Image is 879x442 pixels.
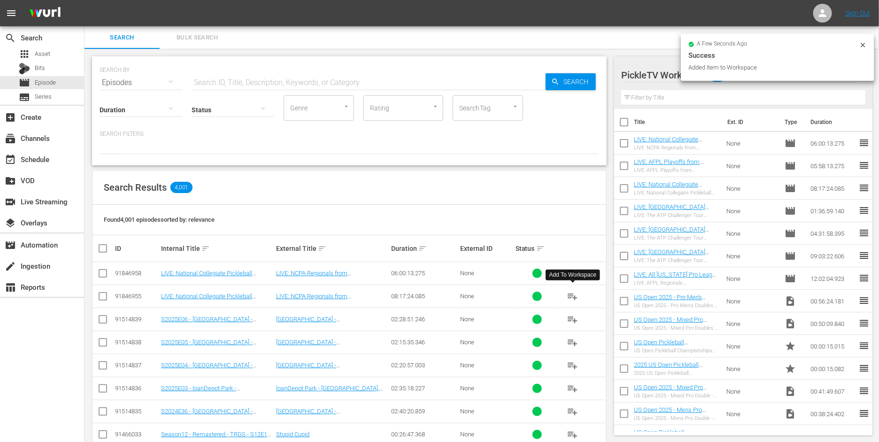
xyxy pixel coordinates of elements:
[276,431,309,438] a: Stupid Cupid
[460,408,513,415] div: None
[560,73,596,90] span: Search
[634,190,719,196] div: LIVE: National Collegiate Pickleball Association [DATE]
[634,271,719,292] a: LIVE: All [US_STATE] Pro League (AFPL) [GEOGRAPHIC_DATA], [US_STATE] [DATE]
[562,331,584,354] button: playlist_add
[5,133,16,144] span: Channels
[391,362,457,369] div: 02:20:57.003
[785,205,796,217] span: Episode
[431,102,440,111] button: Open
[723,177,781,200] td: None
[634,339,709,353] a: US Open Pickleball Championships 2025 Promo
[460,293,513,300] div: None
[785,386,796,397] span: Video
[858,227,870,239] span: reorder
[460,270,513,277] div: None
[858,250,870,261] span: reorder
[858,182,870,194] span: reorder
[562,308,584,331] button: playlist_add
[858,295,870,306] span: reorder
[391,431,457,438] div: 00:26:47.368
[511,102,520,111] button: Open
[634,226,710,240] a: LIVE: [GEOGRAPHIC_DATA] Tennis Open - [DATE] - 4.5hrs
[19,77,30,88] span: Episode
[391,270,457,277] div: 06:00:13.275
[161,339,256,360] a: S2025E05 - [GEOGRAPHIC_DATA] - [GEOGRAPHIC_DATA], [GEOGRAPHIC_DATA]
[460,245,513,252] div: External ID
[858,318,870,329] span: reorder
[688,63,857,72] div: Added Item to Workspace
[165,32,229,43] span: Bulk Search
[460,339,513,346] div: None
[807,290,858,312] td: 00:56:24.181
[5,32,16,44] span: Search
[276,316,340,337] a: [GEOGRAPHIC_DATA] - [GEOGRAPHIC_DATA], [GEOGRAPHIC_DATA]
[5,282,16,293] span: Reports
[115,431,158,438] div: 91466033
[697,40,748,48] span: a few seconds ago
[723,290,781,312] td: None
[846,9,870,17] a: Sign Out
[723,335,781,357] td: None
[723,200,781,222] td: None
[723,380,781,403] td: None
[723,312,781,335] td: None
[5,175,16,186] span: VOD
[567,429,578,440] span: playlist_add
[807,132,858,155] td: 06:00:13.275
[807,245,858,267] td: 09:03:22.606
[161,293,256,321] a: LIVE: National Collegiate Pickleball Association - [DATE] -[GEOGRAPHIC_DATA], [GEOGRAPHIC_DATA]
[723,222,781,245] td: None
[104,182,167,193] span: Search Results
[858,340,870,351] span: reorder
[785,228,796,239] span: Episode
[723,403,781,425] td: None
[858,385,870,396] span: reorder
[567,383,578,394] span: playlist_add
[170,182,193,193] span: 4,001
[634,393,719,399] div: US Open 2025 - Mixed Pro Double - Agassi/Waters vs. HuynhMcClain/Yang
[391,293,457,300] div: 08:17:24.085
[115,385,158,392] div: 91514836
[634,203,710,217] a: LIVE: [GEOGRAPHIC_DATA] Tennis Open - [DATE] - 1.5hrs
[391,243,457,254] div: Duration
[807,177,858,200] td: 08:17:24.085
[276,293,352,314] a: LIVE: NCPA Regionals from [GEOGRAPHIC_DATA], [GEOGRAPHIC_DATA] [DATE]
[785,250,796,262] span: Episode
[161,408,256,429] a: S2024E36 - [GEOGRAPHIC_DATA] - [GEOGRAPHIC_DATA], [GEOGRAPHIC_DATA]
[634,361,702,375] a: 2025 US Open Pickleball Championships Promo
[115,339,158,346] div: 91514838
[5,196,16,208] span: Live Streaming
[634,158,713,186] a: LIVE: AFPL Playoffs from [GEOGRAPHIC_DATA][PERSON_NAME], [GEOGRAPHIC_DATA] - [DATE]
[460,431,513,438] div: None
[807,267,858,290] td: 12:02:04.923
[634,294,717,329] a: US Open 2025 - Pro Men's Doubles - Livornese/[PERSON_NAME] vs. [PERSON_NAME]/[PERSON_NAME]
[722,109,779,135] th: Ext. ID
[807,222,858,245] td: 04:31:58.395
[785,431,796,442] span: Video
[807,312,858,335] td: 00:50:09.840
[115,270,158,277] div: 91846958
[201,244,210,253] span: sort
[546,73,596,90] button: Search
[785,273,796,284] span: Episode
[634,406,717,442] a: US Open 2025 - Mens Pro Double - [PERSON_NAME]/[PERSON_NAME] vs. [PERSON_NAME]/Gancuart
[562,400,584,423] button: playlist_add
[276,243,388,254] div: External Title
[785,318,796,329] span: Video
[460,385,513,392] div: None
[115,362,158,369] div: 91514837
[276,385,383,399] a: loanDepot Park - [GEOGRAPHIC_DATA], [GEOGRAPHIC_DATA]
[634,370,719,376] div: 2025 US Open Pickleball Championships Promo
[567,314,578,325] span: playlist_add
[104,216,215,223] span: Found 4,001 episodes sorted by: relevance
[858,363,870,374] span: reorder
[858,137,870,148] span: reorder
[19,63,30,74] div: Bits
[276,362,340,383] a: [GEOGRAPHIC_DATA] - [GEOGRAPHIC_DATA], [GEOGRAPHIC_DATA]
[115,316,158,323] div: 91514839
[276,408,340,429] a: [GEOGRAPHIC_DATA] - [GEOGRAPHIC_DATA], [GEOGRAPHIC_DATA]
[6,8,17,19] span: menu
[634,145,719,151] div: LIVE: NCPA Regionals from [GEOGRAPHIC_DATA], [GEOGRAPHIC_DATA]
[391,385,457,392] div: 02:35:18.227
[807,335,858,357] td: 00:00:15.015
